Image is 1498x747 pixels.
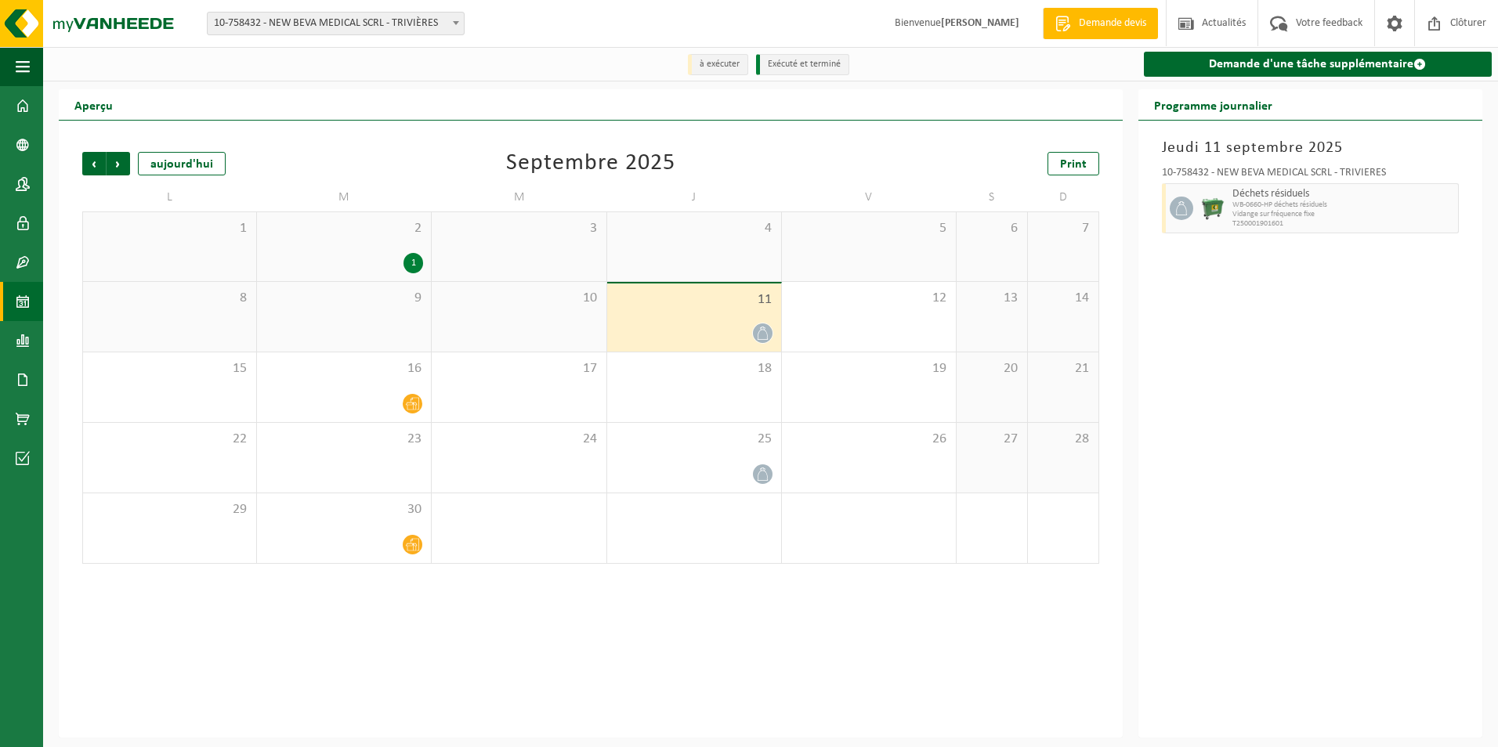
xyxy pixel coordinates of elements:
span: 27 [964,431,1019,448]
span: 3 [440,220,598,237]
span: 21 [1036,360,1091,377]
div: Septembre 2025 [506,152,675,175]
span: T250001901601 [1232,219,1454,229]
td: M [432,183,606,211]
h2: Programme journalier [1138,89,1288,120]
span: 9 [265,290,423,307]
span: 10-758432 - NEW BEVA MEDICAL SCRL - TRIVIÈRES [207,12,465,35]
td: M [257,183,432,211]
span: 5 [790,220,948,237]
span: Demande devis [1075,16,1150,31]
span: 11 [615,291,773,309]
span: 2 [265,220,423,237]
div: 1 [403,253,423,273]
img: WB-0660-HPE-GN-04 [1201,197,1225,220]
span: 13 [964,290,1019,307]
a: Demande d'une tâche supplémentaire [1144,52,1492,77]
h3: Jeudi 11 septembre 2025 [1162,136,1459,160]
span: 12 [790,290,948,307]
span: 4 [615,220,773,237]
span: 22 [91,431,248,448]
span: 19 [790,360,948,377]
h2: Aperçu [59,89,128,120]
span: 29 [91,501,248,518]
span: 28 [1036,431,1091,448]
span: Print [1060,158,1087,171]
td: L [82,183,257,211]
li: à exécuter [688,54,748,75]
span: 25 [615,431,773,448]
td: J [607,183,782,211]
div: aujourd'hui [138,152,226,175]
a: Demande devis [1043,8,1158,39]
span: 8 [91,290,248,307]
span: 14 [1036,290,1091,307]
strong: [PERSON_NAME] [941,17,1019,29]
span: 10 [440,290,598,307]
span: Précédent [82,152,106,175]
td: S [957,183,1028,211]
span: 16 [265,360,423,377]
span: 15 [91,360,248,377]
span: Suivant [107,152,130,175]
span: 26 [790,431,948,448]
li: Exécuté et terminé [756,54,849,75]
span: 20 [964,360,1019,377]
span: 17 [440,360,598,377]
td: V [782,183,957,211]
span: 6 [964,220,1019,237]
span: 18 [615,360,773,377]
td: D [1028,183,1099,211]
span: WB-0660-HP déchets résiduels [1232,200,1454,210]
span: 1 [91,220,248,237]
span: 7 [1036,220,1091,237]
span: 23 [265,431,423,448]
div: 10-758432 - NEW BEVA MEDICAL SCRL - TRIVIÈRES [1162,168,1459,183]
span: 10-758432 - NEW BEVA MEDICAL SCRL - TRIVIÈRES [208,13,464,34]
span: 24 [440,431,598,448]
span: Vidange sur fréquence fixe [1232,210,1454,219]
a: Print [1048,152,1099,175]
span: Déchets résiduels [1232,188,1454,200]
span: 30 [265,501,423,518]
